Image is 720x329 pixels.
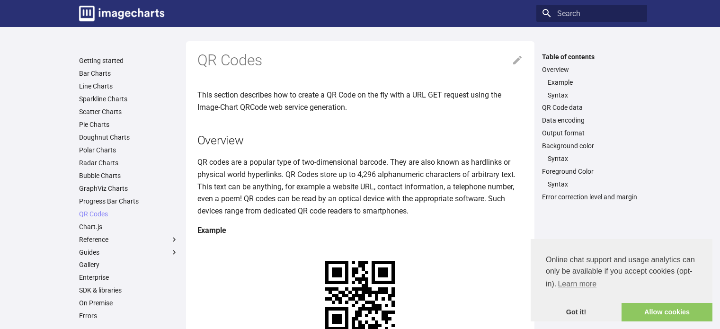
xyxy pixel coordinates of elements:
[542,180,641,188] nav: Foreground Color
[79,222,178,231] a: Chart.js
[542,193,641,201] a: Error correction level and margin
[79,120,178,129] a: Pie Charts
[197,224,523,237] h4: Example
[548,78,641,87] a: Example
[79,299,178,307] a: On Premise
[79,6,164,21] img: logo
[79,235,178,244] label: Reference
[536,5,647,22] input: Search
[79,184,178,193] a: GraphViz Charts
[542,78,641,99] nav: Overview
[548,91,641,99] a: Syntax
[79,260,178,269] a: Gallery
[79,248,178,257] label: Guides
[197,89,523,113] p: This section describes how to create a QR Code on the fly with a URL GET request using the Image-...
[79,133,178,142] a: Doughnut Charts
[79,311,178,320] a: Errors
[531,303,622,322] a: dismiss cookie message
[197,156,523,217] p: QR codes are a popular type of two-dimensional barcode. They are also known as hardlinks or physi...
[79,69,178,78] a: Bar Charts
[79,210,178,218] a: QR Codes
[79,286,178,294] a: SDK & libraries
[548,180,641,188] a: Syntax
[542,129,641,137] a: Output format
[79,159,178,167] a: Radar Charts
[79,56,178,65] a: Getting started
[79,82,178,90] a: Line Charts
[536,53,647,202] nav: Table of contents
[75,2,168,25] a: Image-Charts documentation
[79,197,178,205] a: Progress Bar Charts
[542,154,641,163] nav: Background color
[79,107,178,116] a: Scatter Charts
[622,303,712,322] a: allow cookies
[542,167,641,176] a: Foreground Color
[536,53,647,61] label: Table of contents
[548,154,641,163] a: Syntax
[542,116,641,124] a: Data encoding
[542,103,641,112] a: QR Code data
[542,65,641,74] a: Overview
[197,132,523,149] h2: Overview
[197,51,523,71] h1: QR Codes
[556,277,598,291] a: learn more about cookies
[79,146,178,154] a: Polar Charts
[542,142,641,150] a: Background color
[531,239,712,321] div: cookieconsent
[79,95,178,103] a: Sparkline Charts
[79,273,178,282] a: Enterprise
[546,254,697,291] span: Online chat support and usage analytics can only be available if you accept cookies (opt-in).
[79,171,178,180] a: Bubble Charts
